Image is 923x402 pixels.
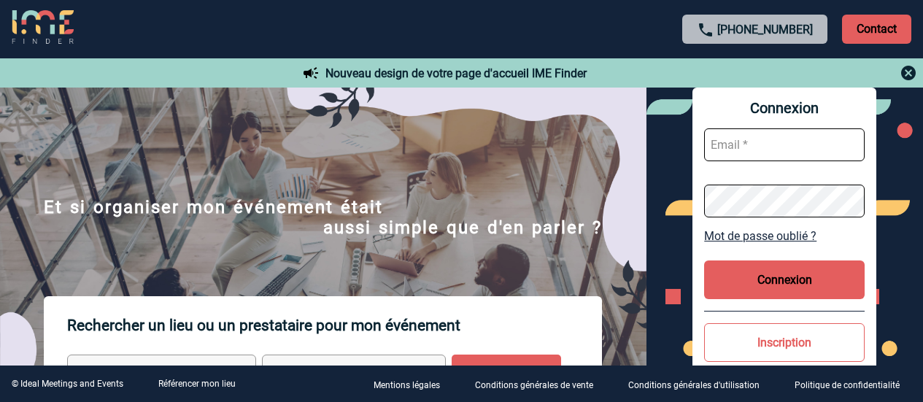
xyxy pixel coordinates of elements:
[628,380,760,390] p: Conditions générales d'utilisation
[717,23,813,36] a: [PHONE_NUMBER]
[704,128,865,161] input: Email *
[374,380,440,390] p: Mentions légales
[697,21,714,39] img: call-24-px.png
[67,296,602,355] p: Rechercher un lieu ou un prestataire pour mon événement
[842,15,911,44] p: Contact
[704,260,865,299] button: Connexion
[158,379,236,389] a: Référencer mon lieu
[617,377,783,391] a: Conditions générales d'utilisation
[783,377,923,391] a: Politique de confidentialité
[362,377,463,391] a: Mentions légales
[795,380,900,390] p: Politique de confidentialité
[475,380,593,390] p: Conditions générales de vente
[12,379,123,389] div: © Ideal Meetings and Events
[704,99,865,117] span: Connexion
[704,323,865,362] button: Inscription
[463,377,617,391] a: Conditions générales de vente
[452,355,561,395] input: Rechercher
[704,229,865,243] a: Mot de passe oublié ?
